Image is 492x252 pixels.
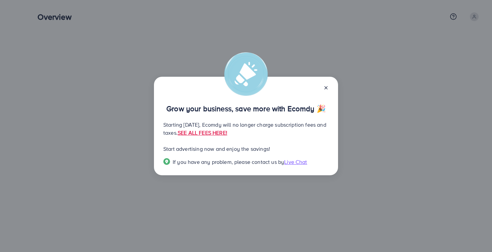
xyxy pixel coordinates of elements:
[178,129,227,136] a: SEE ALL FEES HERE!
[163,145,329,153] p: Start advertising now and enjoy the savings!
[163,121,329,137] p: Starting [DATE], Ecomdy will no longer charge subscription fees and taxes.
[163,158,170,165] img: Popup guide
[173,158,284,166] span: If you have any problem, please contact us by
[284,158,307,166] span: Live Chat
[163,105,329,113] p: Grow your business, save more with Ecomdy 🎉
[224,52,268,96] img: alert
